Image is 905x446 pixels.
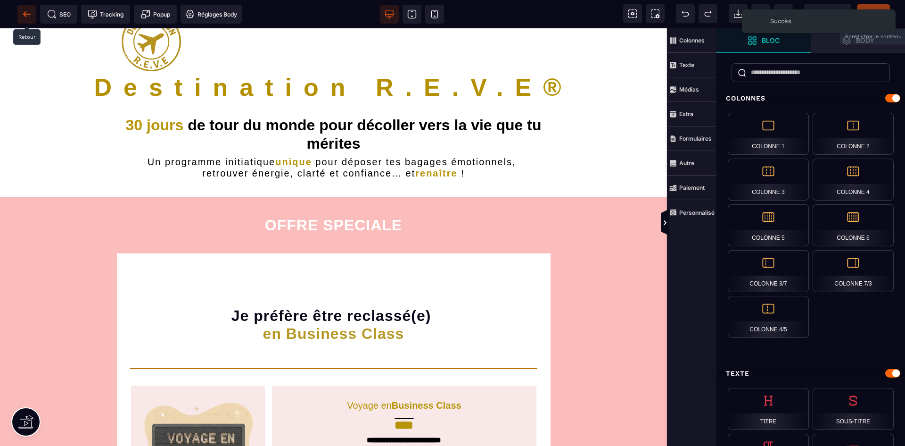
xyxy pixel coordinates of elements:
span: Médias [667,77,716,102]
span: Enregistrer [774,4,793,23]
span: Métadata SEO [40,5,77,24]
span: Colonnes [667,28,716,53]
span: SEO [47,9,71,19]
span: Voir mobile [425,5,444,24]
div: Sous-titre [813,388,894,430]
span: Popup [141,9,170,19]
span: Rétablir [699,4,717,23]
span: Tracking [88,9,123,19]
strong: Extra [679,110,693,118]
div: Colonne 2 [813,113,894,155]
div: Colonne 3 [728,159,809,201]
span: Voir tablette [403,5,421,24]
div: Colonne 5 [728,204,809,246]
div: Colonnes [716,90,905,107]
strong: Médias [679,86,699,93]
span: Afficher les vues [716,209,726,237]
div: Colonne 6 [813,204,894,246]
div: Colonne 1 [728,113,809,155]
strong: Bloc [762,37,780,44]
strong: Colonnes [679,37,705,44]
span: Ouvrir les calques [811,28,905,53]
span: Défaire [676,4,695,23]
div: Texte [716,365,905,382]
div: Colonne 4 [813,159,894,201]
div: Colonne 7/3 [813,250,894,292]
span: Code de suivi [81,5,130,24]
span: Importer [729,4,748,23]
span: Créer une alerte modale [134,5,177,24]
strong: Paiement [679,184,705,191]
span: Extra [667,102,716,126]
span: Paiement [667,176,716,200]
strong: Autre [679,160,694,167]
span: Nettoyage [751,4,770,23]
span: Texte [667,53,716,77]
strong: Personnalisé [679,209,715,216]
span: Favicon [181,5,242,24]
span: Réglages Body [185,9,237,19]
strong: Texte [679,61,694,68]
div: Colonne 4/5 [728,296,809,338]
span: Aperçu [804,4,851,23]
span: Ouvrir les blocs [716,28,811,53]
span: Formulaires [667,126,716,151]
span: Enregistrer le contenu [857,4,890,23]
div: Titre [728,388,809,430]
h2: Un programme initiatique pour déposer tes bagages émotionnels, retrouver énergie, clarté et confi... [117,128,551,151]
span: Autre [667,151,716,176]
span: Capture d'écran [646,4,665,23]
h1: de tour du monde pour décoller vers la vie que tu mérites [117,88,551,128]
span: Voir les composants [623,4,642,23]
span: Retour [17,5,36,24]
div: Colonne 3/7 [728,250,809,292]
span: Voir bureau [380,5,399,24]
strong: Formulaires [679,135,712,142]
span: Personnalisé [667,200,716,225]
